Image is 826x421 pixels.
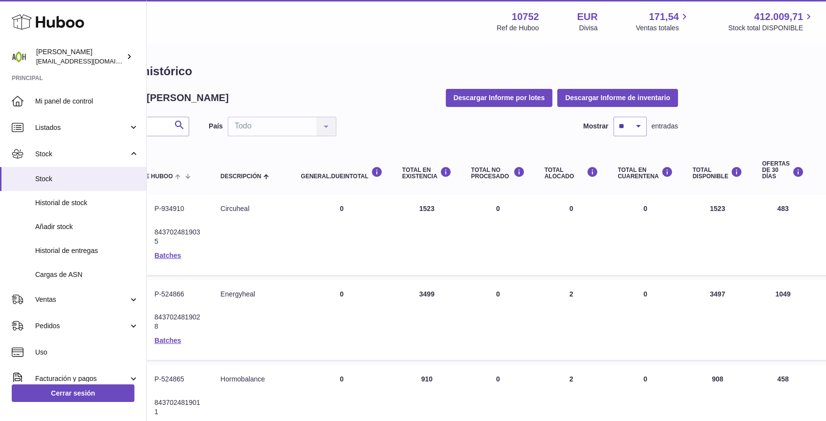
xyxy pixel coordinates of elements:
div: Total en EXISTENCIA [402,167,452,180]
a: 412.009,71 Stock total DISPONIBLE [728,10,814,33]
div: Total NO PROCESADO [471,167,525,180]
div: [PERSON_NAME] [36,47,124,66]
button: Descargar Informe por lotes [446,89,553,106]
span: entradas [652,122,678,131]
span: Stock [35,149,129,159]
strong: 10752 [512,10,539,23]
span: 0 [643,375,647,383]
div: Ref de Huboo [497,23,539,33]
img: info@adaptohealue.com [12,49,26,64]
span: Mi panel de control [35,97,139,106]
span: Añadir stock [35,222,139,232]
td: 0 [461,280,535,360]
div: OFERTAS DE 30 DÍAS [762,161,804,180]
span: [EMAIL_ADDRESS][DOMAIN_NAME] [36,57,144,65]
td: 1523 [392,194,461,274]
td: 1523 [683,194,752,274]
div: Hormobalance [220,375,281,384]
strong: EUR [577,10,598,23]
div: Divisa [579,23,598,33]
span: Cargas de ASN [35,270,139,279]
span: 412.009,71 [754,10,803,23]
a: Cerrar sesión [12,384,134,402]
span: 171,54 [649,10,679,23]
span: Descripción [220,173,261,180]
span: Pedidos [35,321,129,331]
div: Total ALOCADO [544,167,598,180]
div: Total en CUARENTENA [618,167,673,180]
dd: P-524865 [154,375,201,393]
span: Uso [35,348,139,357]
label: País [209,122,223,131]
dd: 8437024819011 [154,398,201,417]
a: Batches [154,252,181,259]
td: 3499 [392,280,461,360]
dd: 8437024819035 [154,228,201,246]
dd: 8437024819028 [154,313,201,331]
td: 3497 [683,280,752,360]
h1: Mi Huboo – Informe histórico [30,63,678,79]
span: Ventas [35,295,129,304]
dd: P-934910 [154,204,201,223]
span: Ventas totales [636,23,690,33]
span: 0 [643,290,647,298]
dd: P-524866 [154,290,201,308]
td: 0 [535,194,608,274]
td: 0 [461,194,535,274]
div: Energyheal [220,290,281,299]
a: 171,54 Ventas totales [636,10,690,33]
span: Facturación y pagos [35,374,129,383]
span: Stock [35,174,139,184]
td: 483 [752,194,813,274]
span: Historial de stock [35,198,139,208]
label: Mostrar [583,122,608,131]
td: 1049 [752,280,813,360]
span: 0 [643,205,647,212]
div: Total DISPONIBLE [693,167,742,180]
td: 2 [535,280,608,360]
td: 0 [291,280,392,360]
div: Circuheal [220,204,281,213]
span: Stock total DISPONIBLE [728,23,814,33]
a: Batches [154,337,181,344]
span: Historial de entregas [35,246,139,255]
span: Listados [35,123,129,132]
button: Descargar Informe de inventario [557,89,678,106]
div: general.dueInTotal [301,167,382,180]
td: 0 [291,194,392,274]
